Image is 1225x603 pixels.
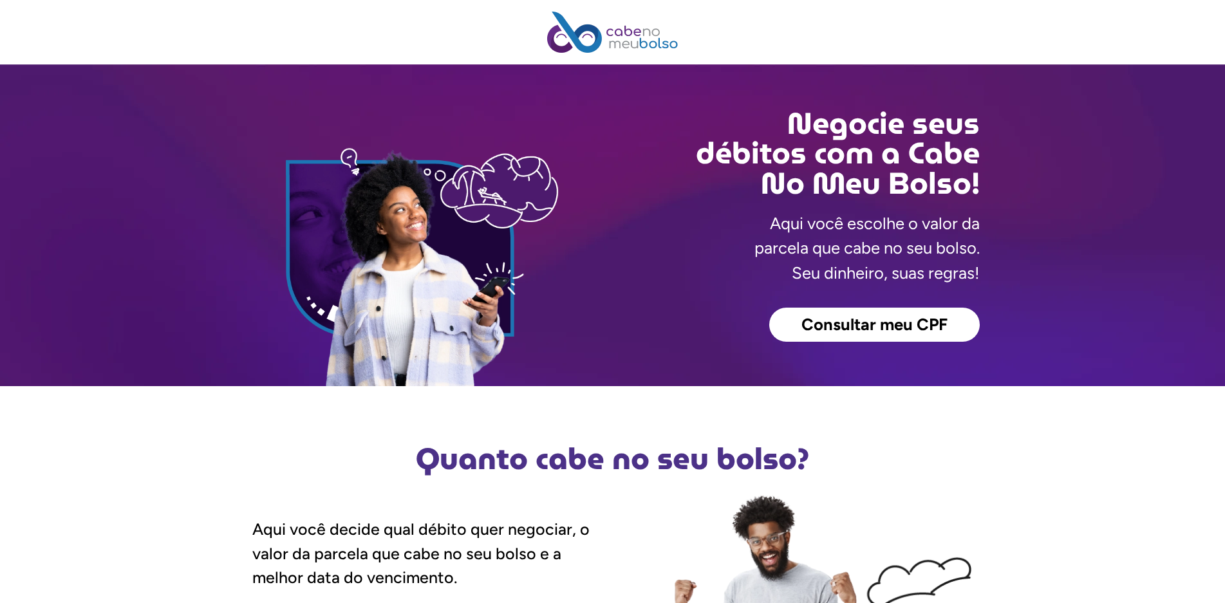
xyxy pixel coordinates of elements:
[801,317,948,333] span: Consultar meu CPF
[252,517,613,590] p: Aqui você decide qual débito quer negociar, o valor da parcela que cabe no seu bolso e a melhor d...
[613,109,980,198] h2: Negocie seus débitos com a Cabe No Meu Bolso!
[246,444,980,474] h2: Quanto cabe no seu bolso?
[769,308,980,342] a: Consultar meu CPF
[754,211,980,285] p: Aqui você escolhe o valor da parcela que cabe no seu bolso. Seu dinheiro, suas regras!
[547,12,678,53] img: Cabe no Meu Bolso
